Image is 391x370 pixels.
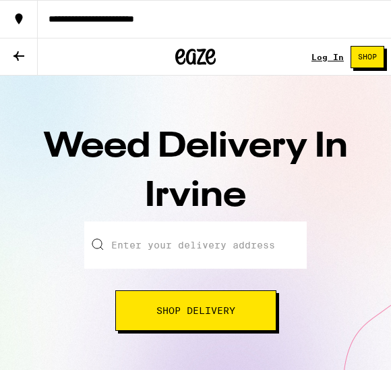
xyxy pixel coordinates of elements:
button: Shop [351,46,384,68]
button: Shop Delivery [115,290,276,331]
a: Shop [344,46,391,68]
span: Shop Delivery [156,306,235,315]
span: Shop [358,53,377,61]
input: Enter your delivery address [84,221,307,269]
span: Irvine [145,179,246,214]
a: Log In [311,53,344,61]
h1: Weed Delivery In [13,123,378,221]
